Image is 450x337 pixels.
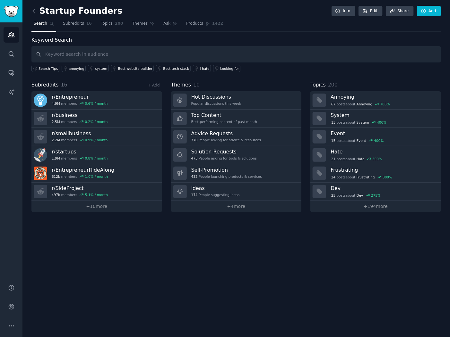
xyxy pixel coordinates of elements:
span: 25 [331,193,335,198]
img: EntrepreneurRideAlong [34,167,47,180]
span: Subreddits [31,81,59,89]
span: 200 [115,21,123,27]
span: 612k [52,174,60,179]
span: 4.9M [52,101,60,106]
label: Keyword Search [31,37,72,43]
a: Solution Requests473People asking for tools & solutions [171,146,302,164]
a: r/startups1.9Mmembers0.8% / month [31,146,162,164]
span: Ask [163,21,170,27]
span: Themes [132,21,148,27]
div: Best tech stack [163,66,189,71]
span: 473 [191,156,198,160]
img: startups [34,148,47,162]
a: Share [386,6,413,17]
a: Hate21postsaboutHate300% [310,146,441,164]
img: GummySearch logo [4,6,19,17]
span: 21 [331,157,335,161]
div: People asking for advice & resources [191,138,261,142]
a: Hot DiscussionsPopular discussions this week [171,91,302,110]
a: Self-Promotion432People launching products & services [171,164,302,183]
span: Search Tips [39,66,58,71]
span: Annoying [357,102,372,106]
h3: Hate [331,148,437,155]
div: 0.6 % / month [85,101,108,106]
h3: Dev [331,185,437,192]
div: post s about [331,174,393,180]
a: r/EntrepreneurRideAlong612kmembers1.0% / month [31,164,162,183]
img: Entrepreneur [34,94,47,107]
span: Search [34,21,47,27]
a: +194more [310,201,441,212]
a: Products1422 [184,19,225,32]
div: members [52,193,108,197]
div: members [52,138,108,142]
span: Event [357,138,366,143]
div: People suggesting ideas [191,193,240,197]
a: I hate [193,65,211,72]
h3: r/ business [52,112,108,119]
div: system [95,66,107,71]
div: members [52,119,108,124]
div: 700 % [380,102,390,106]
h3: r/ Entrepreneur [52,94,108,100]
a: Annoying67postsaboutAnnoying700% [310,91,441,110]
button: Search Tips [31,65,59,72]
div: Looking for [220,66,239,71]
h3: r/ SideProject [52,185,108,192]
div: 0.8 % / month [85,156,108,160]
a: Dev25postsaboutDev275% [310,183,441,201]
span: 2.5M [52,119,60,124]
h2: Startup Founders [31,6,122,16]
a: Add [417,6,441,17]
a: Ask [161,19,179,32]
h3: Frustrating [331,167,437,173]
div: post s about [331,119,387,125]
div: People asking for tools & solutions [191,156,257,160]
div: I hate [200,66,210,71]
span: 67 [331,102,335,106]
div: 300 % [372,157,382,161]
a: Frustrating24postsaboutFrustrating300% [310,164,441,183]
span: Topics [101,21,113,27]
div: 275 % [371,193,381,198]
a: Looking for [213,65,240,72]
h3: r/ smallbusiness [52,130,108,137]
span: 1422 [212,21,223,27]
div: members [52,101,108,106]
div: post s about [331,138,384,144]
a: r/business2.5Mmembers0.2% / month [31,110,162,128]
a: system [88,65,108,72]
h3: Hot Discussions [191,94,241,100]
div: post s about [331,193,381,198]
span: 16 [86,21,92,27]
span: Frustrating [357,175,375,179]
div: 0.2 % / month [85,119,108,124]
span: Hate [357,157,365,161]
span: Topics [310,81,326,89]
a: Best website builder [111,65,154,72]
h3: r/ EntrepreneurRideAlong [52,167,114,173]
a: Info [332,6,355,17]
div: Best-performing content of past month [191,119,257,124]
span: 432 [191,174,198,179]
a: r/SideProject497kmembers5.1% / month [31,183,162,201]
a: Edit [359,6,383,17]
div: 300 % [383,175,392,179]
a: Advice Requests770People asking for advice & resources [171,128,302,146]
a: r/Entrepreneur4.9Mmembers0.6% / month [31,91,162,110]
a: Themes [130,19,157,32]
a: System13postsaboutSystem400% [310,110,441,128]
a: +10more [31,201,162,212]
a: Top ContentBest-performing content of past month [171,110,302,128]
h3: Annoying [331,94,437,100]
div: post s about [331,101,390,107]
a: Ideas174People suggesting ideas [171,183,302,201]
div: post s about [331,156,383,162]
div: 400 % [374,138,384,143]
span: 15 [331,138,335,143]
span: 2.2M [52,138,60,142]
a: annoying [62,65,86,72]
div: 400 % [377,120,387,125]
div: members [52,156,108,160]
span: 24 [331,175,335,179]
